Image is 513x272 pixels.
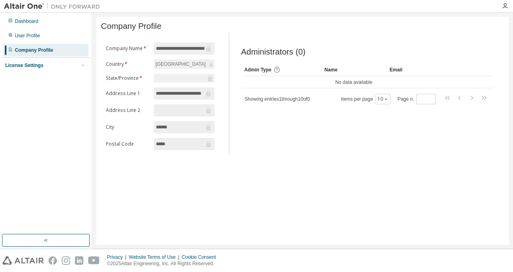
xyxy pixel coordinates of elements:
[106,124,149,130] label: City
[154,59,214,69] div: [GEOGRAPHIC_DATA]
[15,18,38,24] div: Dashboard
[62,256,70,265] img: instagram.svg
[5,62,43,69] div: License Settings
[398,94,436,104] span: Page n.
[182,254,220,260] div: Cookie Consent
[106,75,149,81] label: State/Province
[241,76,467,88] td: No data available
[129,254,182,260] div: Website Terms of Use
[241,47,306,57] span: Administrators (0)
[48,256,57,265] img: facebook.svg
[325,63,384,76] div: Name
[106,107,149,114] label: Address Line 2
[75,256,83,265] img: linkedin.svg
[88,256,100,265] img: youtube.svg
[390,63,423,76] div: Email
[15,47,53,53] div: Company Profile
[101,22,162,31] span: Company Profile
[106,90,149,97] label: Address Line 1
[341,94,390,104] span: Items per page
[154,60,207,69] div: [GEOGRAPHIC_DATA]
[244,67,272,73] span: Admin Type
[378,96,388,102] button: 10
[106,61,149,67] label: Country
[15,32,40,39] div: User Profile
[107,260,221,267] p: © 2025 Altair Engineering, Inc. All Rights Reserved.
[245,96,310,102] span: Showing entries 1 through 10 of 0
[4,2,104,10] img: Altair One
[106,141,149,147] label: Postal Code
[107,254,129,260] div: Privacy
[2,256,44,265] img: altair_logo.svg
[106,45,149,52] label: Company Name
